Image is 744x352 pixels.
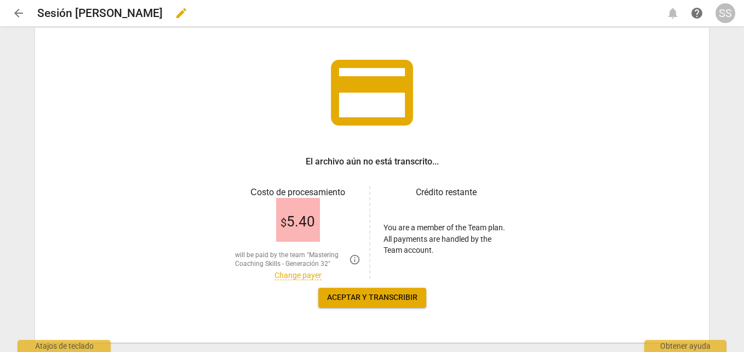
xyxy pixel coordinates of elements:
[687,3,707,23] a: Obtener ayuda
[384,186,509,199] h3: Crédito restante
[323,43,421,142] span: credit_card
[644,340,726,352] div: Obtener ayuda
[327,292,417,303] span: Aceptar y transcribir
[12,7,25,20] span: arrow_back
[306,155,439,168] h3: El archivo aún no está transcrito...
[716,3,735,23] button: SS
[281,216,287,229] span: $
[175,7,188,20] span: edit
[281,214,315,230] span: 5.40
[235,251,345,269] span: will be paid by the team "Mastering Coaching Skills - Generación 32"
[318,288,426,308] button: Aceptar y transcribir
[37,7,163,20] h2: Sesión [PERSON_NAME]
[274,271,322,280] a: Change payer
[384,222,509,256] p: You are a member of the Team plan. All payments are handled by the Team account.
[690,7,703,20] span: help
[235,186,360,199] h3: Сosto de procesamiento
[349,254,360,265] span: You are over your transcription quota. Please, contact the team administrator Mastering Coaching ...
[18,340,111,352] div: Atajos de teclado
